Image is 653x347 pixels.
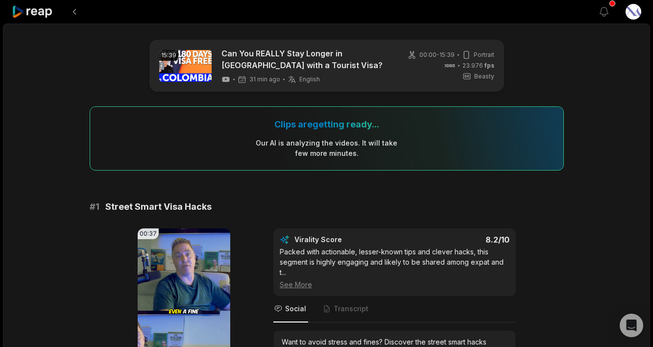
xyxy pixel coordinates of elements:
[280,247,509,290] div: Packed with actionable, lesser-known tips and clever hacks, this segment is highly engaging and l...
[90,200,99,214] span: # 1
[404,235,509,245] div: 8.2 /10
[285,304,306,314] span: Social
[462,61,494,70] span: 23.976
[620,314,643,337] div: Open Intercom Messenger
[299,75,320,83] span: English
[105,200,212,214] span: Street Smart Visa Hacks
[474,72,494,81] span: Beasty
[334,304,368,314] span: Transcript
[255,138,398,158] div: Our AI is analyzing the video s . It will take few more minutes.
[249,75,280,83] span: 31 min ago
[474,50,494,59] span: Portrait
[294,235,400,245] div: Virality Score
[484,62,494,69] span: fps
[419,50,455,59] span: 00:00 - 15:39
[273,296,516,322] nav: Tabs
[274,119,379,130] div: Clips are getting ready...
[280,279,509,290] div: See More
[221,48,390,71] a: Can You REALLY Stay Longer in [GEOGRAPHIC_DATA] with a Tourist Visa?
